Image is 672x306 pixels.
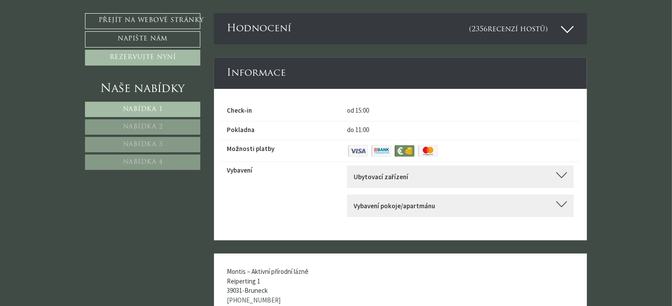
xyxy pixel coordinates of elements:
[13,32,114,41] font: Dobrý den, jak vám můžeme pomoci?
[227,68,286,78] font: Informace
[227,296,281,304] a: [PHONE_NUMBER]
[487,26,545,33] font: recenzí hostů
[243,286,245,295] font: -
[347,106,369,114] font: od 15:00
[85,31,200,47] a: Napište nám
[245,286,268,295] font: Bruneck
[175,53,180,59] font: Vy
[354,173,408,181] font: Ubytovací zařízení
[347,144,369,158] img: Vízum
[175,59,334,68] font: Dobrý večer posím kolik se platí záloha při rezervaci.Děkuji
[85,13,200,29] a: Přejít na webové stránky
[123,141,163,148] font: Nabídka 3
[326,69,334,74] font: 19:08
[123,159,163,166] font: Nabídka 4
[227,267,309,276] font: Montis – Aktivní přírodní lázně
[101,83,185,95] font: Naše nabídky
[85,50,200,66] a: Rezervujte nyní
[307,236,333,243] font: Poslat
[469,26,487,33] font: (2356
[13,26,74,31] font: Montis – Aktivní přírodní lázně
[227,24,292,34] font: Hodnocení
[347,125,369,134] font: do 11:00
[110,54,176,61] font: Rezervujte nyní
[118,36,168,42] font: Napište nám
[99,17,204,24] font: Přejít na webové stránky
[160,9,188,18] font: čtvrtek
[106,41,114,46] font: 19:07
[545,26,548,33] font: )
[227,166,253,174] font: Vybavení
[394,144,416,158] img: Hotovost
[227,125,255,134] font: Pokladna
[227,144,275,153] font: Možnosti platby
[123,124,163,130] font: Nabídka 2
[227,277,261,285] font: Reiperting 1
[370,144,392,158] img: Bankovní převod
[293,232,347,247] button: Poslat
[227,286,243,295] font: 39031
[354,202,435,210] font: Vybavení pokoje/apartmánu
[417,144,439,158] img: Maestro
[123,106,163,113] font: Nabídka 1
[227,106,252,114] font: Check-in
